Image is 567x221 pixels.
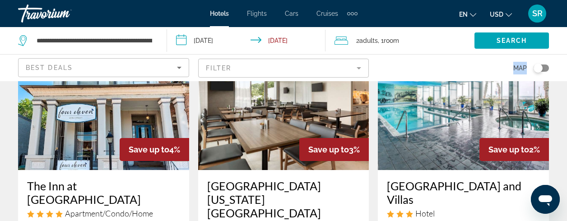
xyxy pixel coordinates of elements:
[474,32,549,49] button: Search
[26,62,181,73] mat-select: Sort by
[27,179,180,206] a: The Inn at [GEOGRAPHIC_DATA]
[316,10,338,17] a: Cruises
[210,10,229,17] a: Hotels
[531,185,560,214] iframe: Button to launch messaging window
[479,138,549,161] div: 2%
[207,179,360,220] a: [GEOGRAPHIC_DATA] [US_STATE][GEOGRAPHIC_DATA]
[378,34,399,47] span: , 1
[490,8,512,21] button: Change currency
[387,179,540,206] a: [GEOGRAPHIC_DATA] and Villas
[356,34,378,47] span: 2
[378,26,549,170] img: Hotel image
[18,2,108,25] a: Travorium
[527,64,549,72] button: Toggle map
[347,6,358,21] button: Extra navigation items
[384,37,399,44] span: Room
[490,11,503,18] span: USD
[513,62,527,74] span: Map
[26,64,73,71] span: Best Deals
[129,145,169,154] span: Save up to
[18,26,189,170] img: Hotel image
[387,208,540,218] div: 3 star Hotel
[27,208,180,218] div: 4 star Apartment
[532,9,543,18] span: SR
[359,37,378,44] span: Adults
[459,11,468,18] span: en
[198,58,369,78] button: Filter
[65,208,153,218] span: Apartment/Condo/Home
[167,27,325,54] button: Check-in date: Sep 18, 2025 Check-out date: Sep 19, 2025
[120,138,189,161] div: 4%
[247,10,267,17] a: Flights
[497,37,527,44] span: Search
[459,8,476,21] button: Change language
[299,138,369,161] div: 3%
[525,4,549,23] button: User Menu
[488,145,529,154] span: Save up to
[285,10,298,17] a: Cars
[308,145,349,154] span: Save up to
[198,26,369,170] img: Hotel image
[415,208,435,218] span: Hotel
[325,27,474,54] button: Travelers: 2 adults, 0 children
